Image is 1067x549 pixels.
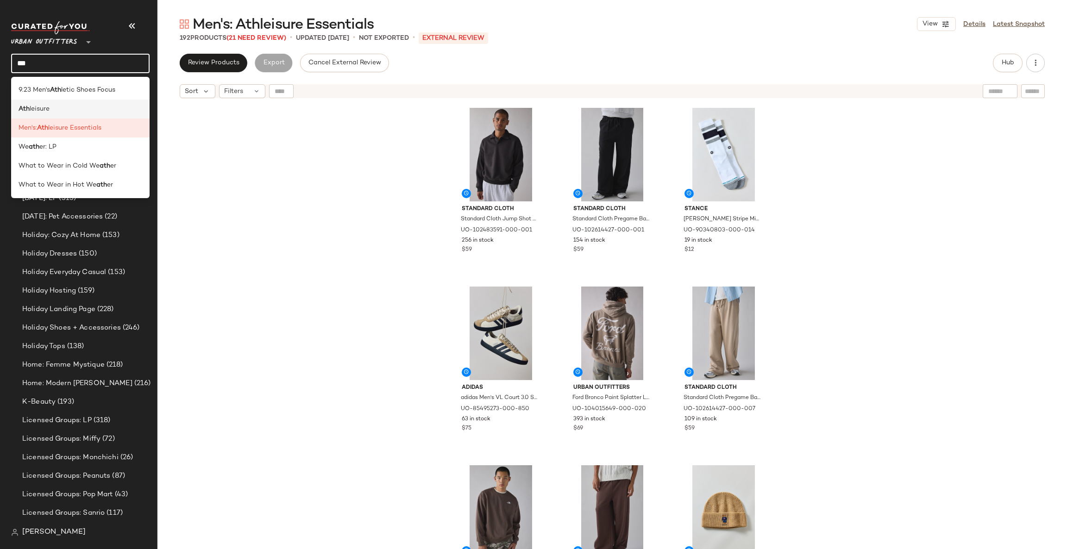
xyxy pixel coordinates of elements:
[462,205,540,213] span: Standard Cloth
[1001,59,1014,67] span: Hub
[419,32,488,44] p: External REVIEW
[19,104,30,114] b: Ath
[180,35,190,42] span: 192
[76,286,94,296] span: (159)
[121,323,140,333] span: (246)
[180,54,247,72] button: Review Products
[684,384,763,392] span: Standard Cloth
[224,87,243,96] span: Filters
[11,21,90,34] img: cfy_white_logo.C9jOOHJF.svg
[61,85,115,95] span: letic Shoes Focus
[22,471,110,481] span: Licensed Groups: Peanuts
[993,19,1045,29] a: Latest Snapshot
[684,246,694,254] span: $12
[22,489,113,500] span: Licensed Groups: Pop Mart
[22,397,56,407] span: K-Beauty
[180,19,189,29] img: svg%3e
[92,415,111,426] span: (318)
[677,108,770,201] img: 90340803_014_b
[19,142,29,152] span: We
[684,424,695,433] span: $59
[684,415,717,424] span: 109 in stock
[454,287,547,380] img: 85495273_850_b
[19,85,50,95] span: 9.23 Men's
[684,226,755,235] span: UO-90340803-000-014
[308,59,381,67] span: Cancel External Review
[296,33,349,43] p: updated [DATE]
[917,17,956,31] button: View
[573,205,652,213] span: Standard Cloth
[461,226,532,235] span: UO-102483591-000-001
[572,226,644,235] span: UO-102614427-000-001
[413,32,415,44] span: •
[922,20,938,28] span: View
[22,341,65,352] span: Holiday Tops
[19,123,37,133] span: Men's:
[77,249,97,259] span: (150)
[22,286,76,296] span: Holiday Hosting
[353,32,355,44] span: •
[566,287,659,380] img: 104015649_020_b
[180,33,286,43] div: Products
[100,230,119,241] span: (153)
[22,378,132,389] span: Home: Modern [PERSON_NAME]
[993,54,1023,72] button: Hub
[107,180,113,190] span: er
[573,246,584,254] span: $59
[684,215,762,224] span: [PERSON_NAME] Stripe Mid Cushion Crew Sock in White, Men's at Urban Outfitters
[50,85,61,95] b: Ath
[684,205,763,213] span: Stance
[110,161,116,171] span: er
[110,471,125,481] span: (87)
[572,394,651,402] span: Ford Bronco Paint Splatter Logo Hoodie Sweatshirt in Brown, Men's at Urban Outfitters
[462,415,490,424] span: 63 in stock
[462,384,540,392] span: adidas
[105,508,123,518] span: (117)
[462,237,494,245] span: 256 in stock
[96,180,107,190] b: ath
[22,360,105,370] span: Home: Femme Mystique
[573,237,605,245] span: 154 in stock
[22,434,100,444] span: Licensed Groups: Miffy
[300,54,389,72] button: Cancel External Review
[48,123,101,133] span: leisure Essentials
[185,87,198,96] span: Sort
[11,529,19,536] img: svg%3e
[573,384,652,392] span: Urban Outfitters
[573,424,583,433] span: $69
[290,32,292,44] span: •
[684,237,712,245] span: 19 in stock
[461,215,539,224] span: Standard Cloth Jump Shot Cocoon Rugby Shirt Top in Black, Men's at Urban Outfitters
[193,16,374,34] span: Men's: Athleisure Essentials
[359,33,409,43] p: Not Exported
[22,323,121,333] span: Holiday Shoes + Accessories
[22,212,103,222] span: [DATE]: Pet Accessories
[22,230,100,241] span: Holiday: Cozy At Home
[29,142,39,152] b: ath
[95,304,114,315] span: (228)
[19,180,96,190] span: What to Wear in Hot We
[22,249,77,259] span: Holiday Dresses
[37,123,48,133] b: Ath
[684,405,755,413] span: UO-102614427-000-007
[454,108,547,201] img: 102483591_001_b
[132,378,151,389] span: (216)
[119,452,133,463] span: (26)
[65,341,84,352] span: (138)
[105,360,123,370] span: (218)
[462,424,471,433] span: $75
[11,31,77,48] span: Urban Outfitters
[572,405,646,413] span: UO-104015649-000-020
[19,161,100,171] span: What to Wear in Cold We
[30,104,50,114] span: leisure
[22,527,86,538] span: [PERSON_NAME]
[22,415,92,426] span: Licensed Groups: LP
[100,161,110,171] b: ath
[566,108,659,201] img: 102614427_001_b
[103,212,117,222] span: (22)
[22,267,106,278] span: Holiday Everyday Casual
[226,35,286,42] span: (21 Need Review)
[188,59,239,67] span: Review Products
[461,394,539,402] span: adidas Men's VL Court 3.0 Sneaker in Bone, Men's at Urban Outfitters
[56,397,74,407] span: (193)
